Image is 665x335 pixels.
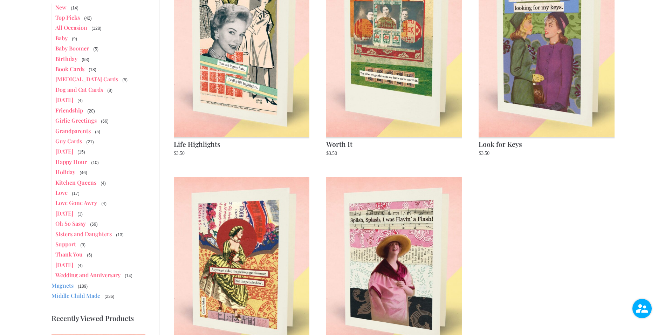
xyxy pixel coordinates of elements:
a: Book Cards [55,65,84,73]
a: Wedding and Anniversary [55,271,121,279]
bdi: 3.50 [479,151,489,156]
bdi: 3.50 [326,151,337,156]
span: (10) [90,159,99,166]
span: (1) [77,211,83,217]
a: Top Picks [55,14,80,21]
span: (4) [101,200,107,207]
span: (17) [71,190,80,197]
a: All Occasion [55,24,87,31]
a: Support [55,240,76,248]
bdi: 3.50 [174,151,185,156]
span: (93) [81,56,90,63]
a: Birthday [55,55,77,62]
span: (9) [71,36,78,42]
a: [MEDICAL_DATA] Cards [55,75,118,83]
a: [DATE] [55,210,73,217]
a: Holiday [55,168,75,176]
a: Baby Boomer [55,45,89,52]
span: (4) [77,262,83,269]
span: (4) [100,180,107,186]
a: Magnets [52,282,74,289]
span: (189) [77,283,88,289]
img: user.png [632,299,652,318]
span: (14) [70,5,79,11]
a: Girlie Greetings [55,117,97,124]
a: Happy Hour [55,158,87,165]
h2: Life Highlights [174,137,309,150]
a: Guy Cards [55,137,82,145]
a: [DATE] [55,96,73,103]
span: (46) [79,170,88,176]
a: New [55,4,67,11]
span: (5) [122,77,128,83]
span: (4) [77,97,83,104]
span: (5) [94,129,101,135]
span: (14) [124,273,133,279]
span: (20) [87,108,95,114]
a: Sisters and Daughters [55,230,112,238]
span: (18) [88,67,97,73]
h2: Look for Keys [479,137,614,150]
a: Friendship [55,107,83,114]
a: Kitchen Queens [55,179,96,186]
span: $ [479,151,481,156]
span: (236) [104,293,115,300]
span: (13) [115,232,124,238]
a: Baby [55,34,68,42]
span: (15) [77,149,85,155]
span: $ [326,151,329,156]
a: [DATE] [55,148,73,155]
a: Dog and Cat Cards [55,86,103,93]
p: Recently Viewed Products [52,314,145,322]
a: Oh So Sassy [55,220,86,227]
a: Middle Child Made [52,292,100,299]
h2: Worth It [326,137,462,150]
a: Grandparents [55,127,91,135]
a: [DATE] [55,261,73,268]
a: Love Gone Awry [55,199,97,206]
span: (42) [83,15,92,21]
span: (5) [92,46,99,52]
span: (66) [100,118,109,124]
span: (9) [80,242,86,248]
span: (69) [89,221,98,227]
span: (21) [85,139,94,145]
span: (128) [91,25,102,32]
a: Love [55,189,68,196]
a: Thank You [55,251,83,258]
span: $ [174,151,176,156]
span: (6) [86,252,93,258]
span: (8) [107,87,113,94]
